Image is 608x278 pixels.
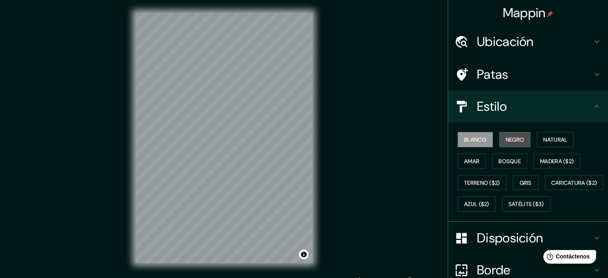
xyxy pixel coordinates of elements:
[464,158,479,165] font: Amar
[477,66,508,83] font: Patas
[534,154,580,169] button: Madera ($2)
[503,4,546,21] font: Mappin
[537,132,574,147] button: Natural
[299,250,309,259] button: Activar o desactivar atribución
[540,158,574,165] font: Madera ($2)
[498,158,521,165] font: Bosque
[448,222,608,254] div: Disposición
[477,230,543,246] font: Disposición
[458,132,493,147] button: Blanco
[458,175,506,190] button: Terreno ($2)
[458,196,496,212] button: Azul ($2)
[448,26,608,58] div: Ubicación
[477,33,534,50] font: Ubicación
[448,58,608,90] div: Patas
[492,154,527,169] button: Bosque
[537,247,599,269] iframe: Lanzador de widgets de ayuda
[547,11,553,17] img: pin-icon.png
[458,154,486,169] button: Amar
[499,132,531,147] button: Negro
[448,90,608,122] div: Estilo
[543,136,567,143] font: Natural
[464,201,489,208] font: Azul ($2)
[545,175,604,190] button: Caricatura ($2)
[464,179,500,186] font: Terreno ($2)
[513,175,538,190] button: Gris
[502,196,550,212] button: Satélite ($3)
[520,179,532,186] font: Gris
[477,98,507,115] font: Estilo
[464,136,486,143] font: Blanco
[508,201,544,208] font: Satélite ($3)
[506,136,524,143] font: Negro
[136,13,313,263] canvas: Mapa
[551,179,597,186] font: Caricatura ($2)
